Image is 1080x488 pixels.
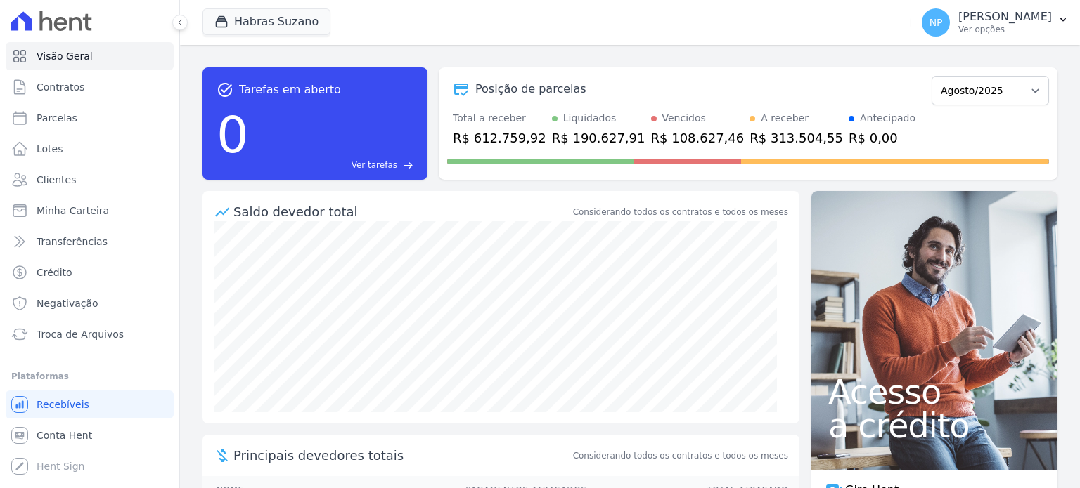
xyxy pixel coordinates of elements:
[6,227,174,256] a: Transferências
[37,111,77,125] span: Parcelas
[475,81,586,98] div: Posição de parcelas
[761,111,809,126] div: A receber
[233,202,570,221] div: Saldo devedor total
[217,81,233,98] span: task_alt
[453,128,546,147] div: R$ 612.759,92
[37,204,109,218] span: Minha Carteira
[37,173,76,187] span: Clientes
[849,128,915,147] div: R$ 0,00
[217,98,249,171] div: 0
[352,159,397,171] span: Ver tarefas
[37,428,92,442] span: Conta Hent
[6,289,174,317] a: Negativação
[37,327,124,341] span: Troca de Arquivos
[239,81,341,98] span: Tarefas em aberto
[255,159,413,171] a: Ver tarefas east
[37,296,98,310] span: Negativação
[37,80,84,94] span: Contratos
[860,111,915,126] div: Antecipado
[37,235,108,249] span: Transferências
[202,8,330,35] button: Habras Suzano
[651,128,745,147] div: R$ 108.627,46
[37,142,63,156] span: Lotes
[930,18,943,27] span: NP
[6,166,174,194] a: Clientes
[573,206,788,218] div: Considerando todos os contratos e todos os meses
[37,397,89,411] span: Recebíveis
[6,73,174,101] a: Contratos
[6,390,174,418] a: Recebíveis
[6,42,174,70] a: Visão Geral
[6,421,174,449] a: Conta Hent
[828,375,1041,409] span: Acesso
[552,128,645,147] div: R$ 190.627,91
[958,10,1052,24] p: [PERSON_NAME]
[6,258,174,286] a: Crédito
[403,160,413,171] span: east
[11,368,168,385] div: Plataformas
[750,128,843,147] div: R$ 313.504,55
[911,3,1080,42] button: NP [PERSON_NAME] Ver opções
[233,446,570,465] span: Principais devedores totais
[6,197,174,225] a: Minha Carteira
[6,135,174,163] a: Lotes
[563,111,617,126] div: Liquidados
[828,409,1041,442] span: a crédito
[37,49,93,63] span: Visão Geral
[6,320,174,348] a: Troca de Arquivos
[37,265,72,279] span: Crédito
[958,24,1052,35] p: Ver opções
[573,449,788,462] span: Considerando todos os contratos e todos os meses
[453,111,546,126] div: Total a receber
[662,111,706,126] div: Vencidos
[6,104,174,132] a: Parcelas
